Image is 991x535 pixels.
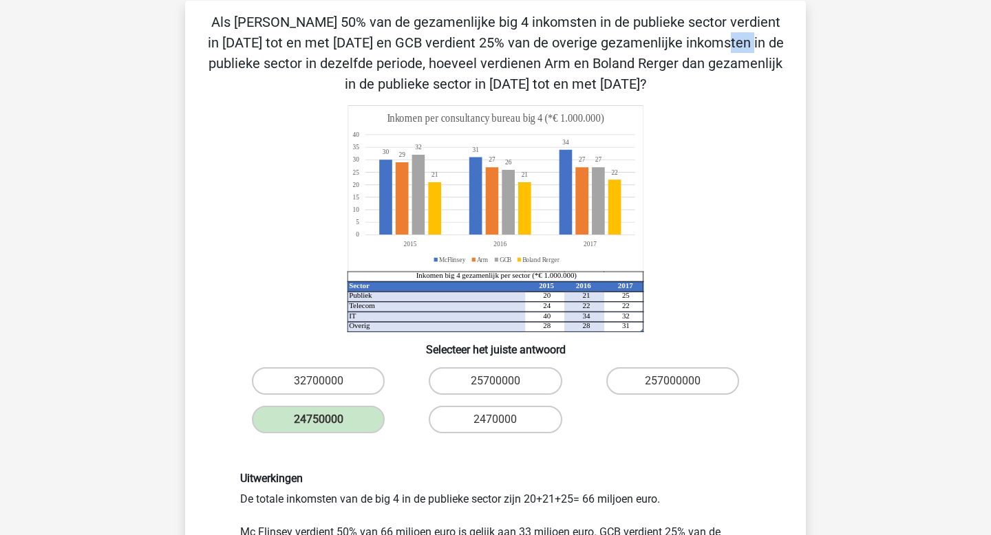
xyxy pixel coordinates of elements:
p: Als [PERSON_NAME] 50% van de gezamenlijke big 4 inkomsten in de publieke sector verdient in [DATE... [207,12,784,94]
h6: Uitwerkingen [240,472,751,485]
tspan: 35 [352,143,359,151]
label: 25700000 [429,367,562,395]
tspan: Inkomen big 4 gezamenlijk per sector (*€ 1.000.000) [416,271,577,280]
tspan: IT [349,312,356,320]
tspan: 20 [352,180,359,188]
tspan: 34 [583,312,590,320]
tspan: GCB [500,255,512,263]
label: 24750000 [252,406,385,433]
tspan: 10 [352,206,359,214]
tspan: 22 [611,168,617,176]
tspan: 0 [356,230,359,239]
tspan: 28 [543,321,551,329]
tspan: McFlinsey [439,255,466,263]
tspan: 22 [583,301,590,309]
tspan: 21 [583,291,590,299]
tspan: 32 [622,312,630,320]
tspan: 25 [622,291,630,299]
tspan: 26 [505,158,512,166]
tspan: 2017 [618,281,633,290]
tspan: 201520162017 [404,240,597,248]
tspan: 15 [352,193,359,201]
tspan: 40 [352,131,359,139]
tspan: 40 [543,312,551,320]
h6: Selecteer het juiste antwoord [207,332,784,356]
tspan: 24 [543,301,551,309]
tspan: 25 [352,168,359,176]
tspan: 30 [383,148,390,156]
label: 257000000 [606,367,739,395]
tspan: 31 [472,146,479,154]
tspan: 5 [356,218,359,226]
tspan: 2016 [576,281,591,290]
tspan: 22 [622,301,630,309]
tspan: 2727 [489,155,585,164]
tspan: 20 [543,291,551,299]
tspan: Arm [477,255,488,263]
tspan: 2015 [539,281,554,290]
tspan: 2121 [431,171,528,179]
tspan: 31 [622,321,630,329]
label: 32700000 [252,367,385,395]
tspan: 30 [352,155,359,164]
tspan: 28 [583,321,590,329]
tspan: Publiek [349,291,372,299]
tspan: Boland Rerger [522,255,560,263]
tspan: Sector [349,281,370,290]
tspan: 32 [415,143,422,151]
tspan: Inkomen per consultancy bureau big 4 (*€ 1.000.000) [387,112,604,125]
label: 2470000 [429,406,562,433]
tspan: 34 [562,138,569,146]
tspan: 29 [399,151,405,159]
tspan: 27 [595,155,602,164]
tspan: Overig [349,321,370,329]
tspan: Telecom [349,301,375,309]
